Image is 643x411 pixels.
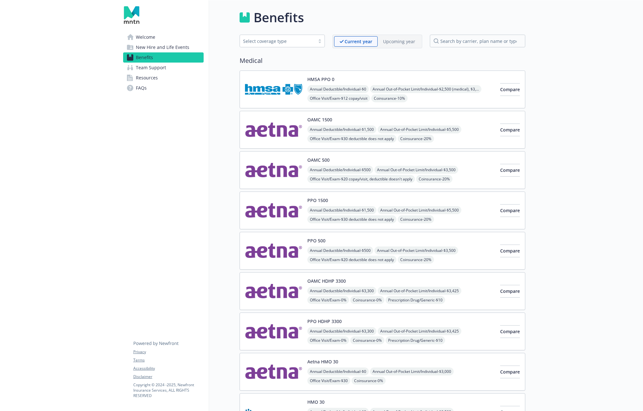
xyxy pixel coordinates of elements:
[352,377,386,385] span: Coinsurance - 0%
[307,125,376,133] span: Annual Deductible/Individual - $1,500
[123,52,204,63] a: Benefits
[307,399,325,405] button: HMO 30
[386,296,445,304] span: Prescription Drug/Generic - $10
[245,278,302,305] img: Aetna Inc carrier logo
[416,175,452,183] span: Coinsurance - 20%
[307,327,376,335] span: Annual Deductible/Individual - $3,300
[254,8,304,27] h1: Benefits
[307,76,334,83] button: HMSA PPO 0
[500,124,520,136] button: Compare
[123,42,204,52] a: New Hire and Life Events
[371,94,408,102] span: Coinsurance - 10%
[500,86,520,92] span: Compare
[136,63,166,73] span: Team Support
[378,125,461,133] span: Annual Out-of-Pocket Limit/Individual - $5,500
[307,336,349,344] span: Office Visit/Exam - 0%
[500,248,520,254] span: Compare
[307,166,373,174] span: Annual Deductible/Individual - $500
[307,206,376,214] span: Annual Deductible/Individual - $1,500
[133,357,203,363] a: Terms
[398,256,434,264] span: Coinsurance - 20%
[374,166,458,174] span: Annual Out-of-Pocket Limit/Individual - $3,500
[123,32,204,42] a: Welcome
[123,83,204,93] a: FAQs
[245,157,302,184] img: Aetna Inc carrier logo
[133,349,203,355] a: Privacy
[245,76,302,103] img: Hawaii Medical Service Association carrier logo
[307,215,396,223] span: Office Visit/Exam - $30 deductible does not apply
[500,285,520,298] button: Compare
[123,63,204,73] a: Team Support
[307,157,330,163] button: OAMC 500
[245,318,302,345] img: Aetna Inc carrier logo
[500,207,520,213] span: Compare
[136,32,155,42] span: Welcome
[500,369,520,375] span: Compare
[386,336,445,344] span: Prescription Drug/Generic - $10
[136,83,147,93] span: FAQs
[398,135,434,143] span: Coinsurance - 20%
[307,256,396,264] span: Office Visit/Exam - $20 deductible does not apply
[307,367,369,375] span: Annual Deductible/Individual - $0
[500,325,520,338] button: Compare
[136,42,189,52] span: New Hire and Life Events
[374,246,458,254] span: Annual Out-of-Pocket Limit/Individual - $3,500
[307,94,370,102] span: Office Visit/Exam - $12 copay/visit
[307,116,332,123] button: OAMC 1500
[345,38,372,45] p: Current year
[307,246,373,254] span: Annual Deductible/Individual - $500
[500,288,520,294] span: Compare
[430,35,525,47] input: search by carrier, plan name or type
[500,328,520,334] span: Compare
[307,377,350,385] span: Office Visit/Exam - $30
[500,245,520,257] button: Compare
[383,38,415,45] p: Upcoming year
[136,52,153,63] span: Benefits
[240,56,525,65] h2: Medical
[245,197,302,224] img: Aetna Inc carrier logo
[350,336,384,344] span: Coinsurance - 0%
[307,197,328,204] button: PPO 1500
[307,287,376,295] span: Annual Deductible/Individual - $3,300
[350,296,384,304] span: Coinsurance - 0%
[307,318,342,325] button: PPO HDHP 3300
[133,366,203,371] a: Accessibility
[307,278,346,284] button: OAMC HDHP 3300
[370,367,454,375] span: Annual Out-of-Pocket Limit/Individual - $3,000
[370,85,481,93] span: Annual Out-of-Pocket Limit/Individual - $2,500 (medical), $3,600 (prescription)
[307,358,338,365] button: Aetna HMO 30
[245,237,302,264] img: Aetna Inc carrier logo
[307,296,349,304] span: Office Visit/Exam - 0%
[398,215,434,223] span: Coinsurance - 20%
[500,366,520,378] button: Compare
[378,327,461,335] span: Annual Out-of-Pocket Limit/Individual - $3,425
[378,287,461,295] span: Annual Out-of-Pocket Limit/Individual - $3,425
[136,73,158,83] span: Resources
[307,135,396,143] span: Office Visit/Exam - $30 deductible does not apply
[500,83,520,96] button: Compare
[307,237,325,244] button: PPO 500
[133,374,203,380] a: Disclaimer
[123,73,204,83] a: Resources
[378,206,461,214] span: Annual Out-of-Pocket Limit/Individual - $5,500
[500,164,520,177] button: Compare
[243,38,312,44] div: Select coverage type
[500,127,520,133] span: Compare
[500,167,520,173] span: Compare
[307,85,369,93] span: Annual Deductible/Individual - $0
[307,175,415,183] span: Office Visit/Exam - $20 copay/visit, deductible doesn't apply
[245,358,302,385] img: Aetna Inc carrier logo
[245,116,302,143] img: Aetna Inc carrier logo
[500,204,520,217] button: Compare
[133,382,203,398] p: Copyright © 2024 - 2025 , Newfront Insurance Services, ALL RIGHTS RESERVED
